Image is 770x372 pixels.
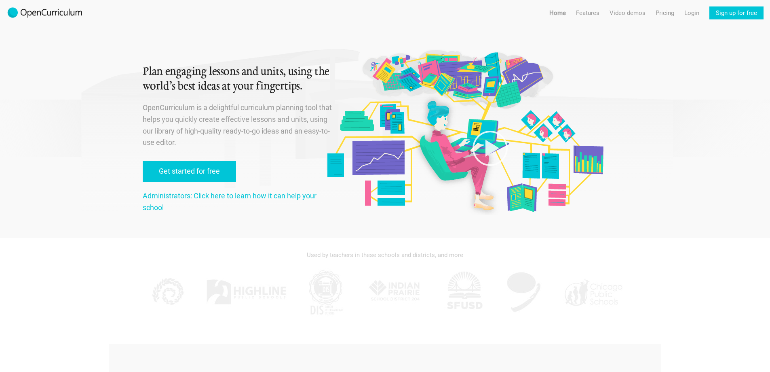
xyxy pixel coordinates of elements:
img: AGK.jpg [504,268,544,317]
a: Pricing [656,6,674,19]
img: 2017-logo-m.png [6,6,83,19]
p: OpenCurriculum is a delightful curriculum planning tool that helps you quickly create effective l... [143,102,333,149]
div: Used by teachers in these schools and districts, and more [143,246,628,264]
h1: Plan engaging lessons and units, using the world’s best ideas at your fingertips. [143,65,333,94]
a: Get started for free [143,161,236,182]
a: Sign up for free [709,6,764,19]
img: CPS.jpg [563,268,623,317]
a: Administrators: Click here to learn how it can help your school [143,191,316,212]
a: Features [576,6,599,19]
a: Video demos [610,6,646,19]
img: Highline.jpg [206,268,287,317]
img: Original illustration by Malisa Suchanya, Oakland, CA (malisasuchanya.com) [324,49,605,215]
a: Home [549,6,566,19]
img: DIS.jpg [306,268,346,317]
img: IPSD.jpg [365,268,425,317]
a: Login [684,6,699,19]
img: KPPCS.jpg [147,268,187,317]
img: SFUSD.jpg [444,268,485,317]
